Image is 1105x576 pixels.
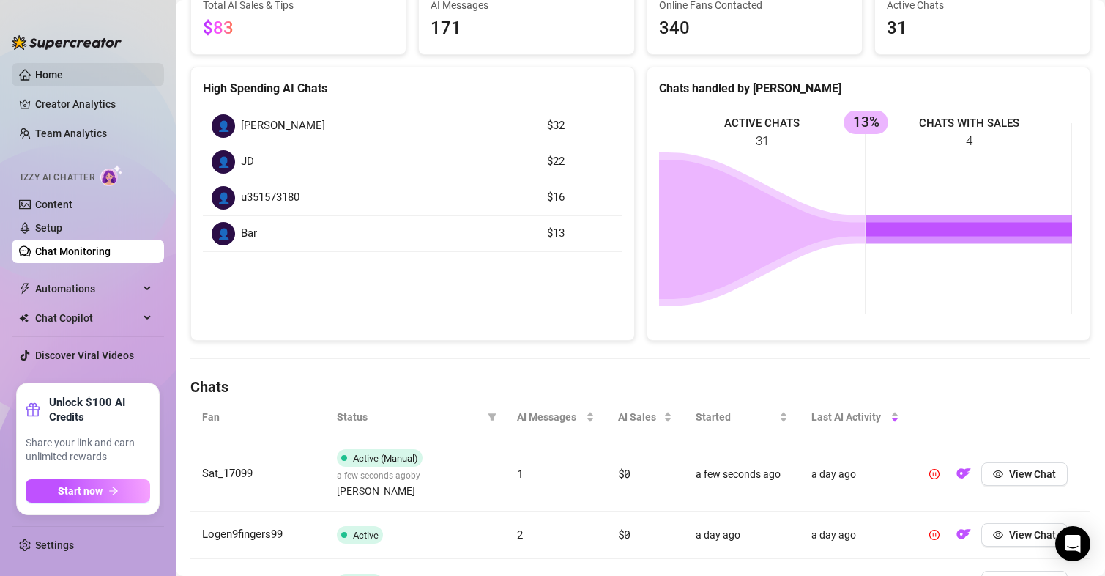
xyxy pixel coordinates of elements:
div: High Spending AI Chats [203,79,622,97]
span: Last AI Activity [811,409,888,425]
button: View Chat [981,523,1068,547]
span: AI Sales [618,409,661,425]
a: Discover Viral Videos [35,350,134,361]
td: a day ago [800,512,911,559]
div: 👤 [212,150,235,174]
h4: Chats [190,377,1090,397]
div: 👤 [212,186,235,210]
span: $83 [203,18,234,38]
a: Creator Analytics [35,92,152,116]
span: JD [241,153,254,171]
article: $22 [547,153,614,171]
span: Automations [35,277,139,300]
th: AI Sales [606,397,685,437]
span: View Chat [1009,468,1056,480]
a: Settings [35,539,74,551]
a: Team Analytics [35,128,107,139]
div: 👤 [212,114,235,138]
span: Izzy AI Chatter [21,171,94,185]
span: $0 [618,527,630,542]
td: a day ago [684,512,800,559]
span: u351573180 [241,189,299,207]
img: Chat Copilot [19,313,29,323]
a: Home [35,69,63,81]
span: 171 [431,15,622,43]
span: Status [337,409,482,425]
span: thunderbolt [19,283,31,295]
img: OF [956,466,971,481]
article: $16 [547,189,614,207]
span: Logen9fingers99 [202,528,283,541]
span: 31 [887,15,1078,43]
span: Active (Manual) [353,453,418,464]
div: Chats handled by [PERSON_NAME] [659,79,1079,97]
article: $32 [547,117,614,135]
span: 340 [659,15,850,43]
span: gift [26,402,40,417]
th: AI Messages [505,397,606,437]
a: OF [952,532,975,544]
span: Bar [241,225,257,243]
button: View Chat [981,462,1068,486]
a: OF [952,471,975,483]
span: Start now [58,485,103,497]
td: a day ago [800,437,911,512]
div: Open Intercom Messenger [1055,526,1090,561]
span: filter [485,406,499,428]
span: a few seconds ago by [337,470,420,497]
span: [PERSON_NAME] [337,483,415,499]
span: arrow-right [108,486,119,496]
span: AI Messages [517,409,582,425]
span: Chat Copilot [35,306,139,330]
span: $0 [618,466,630,481]
span: Active [353,530,379,541]
button: OF [952,523,975,547]
img: logo-BBDzfeDw.svg [12,35,122,50]
article: $13 [547,225,614,243]
span: 2 [517,527,524,542]
button: OF [952,462,975,486]
span: View Chat [1009,529,1056,541]
span: filter [488,413,496,421]
a: Content [35,199,72,210]
img: AI Chatter [100,165,123,186]
span: [PERSON_NAME] [241,117,325,135]
span: eye [993,469,1003,479]
span: eye [993,530,1003,540]
th: Last AI Activity [800,397,911,437]
span: pause-circle [929,469,940,479]
div: 👤 [212,222,235,245]
button: Start nowarrow-right [26,479,150,503]
span: pause-circle [929,530,940,540]
td: a few seconds ago [684,437,800,512]
th: Fan [190,397,325,437]
img: OF [956,527,971,542]
a: Chat Monitoring [35,245,111,257]
a: Setup [35,222,62,234]
span: 1 [517,466,524,481]
th: Started [684,397,800,437]
span: Started [696,409,776,425]
span: Sat_17099 [202,467,253,480]
strong: Unlock $100 AI Credits [49,395,150,424]
span: Share your link and earn unlimited rewards [26,436,150,465]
